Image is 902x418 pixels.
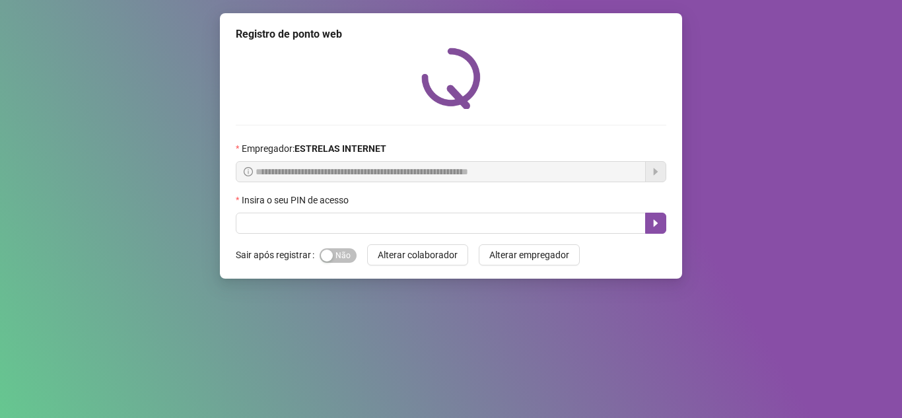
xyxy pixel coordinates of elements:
[650,218,661,228] span: caret-right
[421,48,481,109] img: QRPoint
[236,193,357,207] label: Insira o seu PIN de acesso
[244,167,253,176] span: info-circle
[378,248,458,262] span: Alterar colaborador
[479,244,580,265] button: Alterar empregador
[236,244,320,265] label: Sair após registrar
[242,141,386,156] span: Empregador :
[489,248,569,262] span: Alterar empregador
[367,244,468,265] button: Alterar colaborador
[236,26,666,42] div: Registro de ponto web
[295,143,386,154] strong: ESTRELAS INTERNET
